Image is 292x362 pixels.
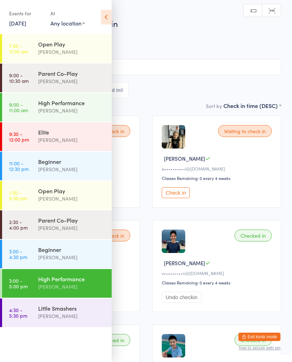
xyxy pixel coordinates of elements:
time: 9:00 - 11:00 am [9,102,28,113]
img: image1741617290.png [162,230,185,253]
div: Any location [50,19,85,27]
a: 9:30 -12:00 pmElite[PERSON_NAME] [2,122,112,151]
div: e••••••••••l@[DOMAIN_NAME] [162,166,274,172]
div: [PERSON_NAME] [38,136,106,144]
div: Checked in [235,230,272,241]
span: [PERSON_NAME] [164,155,205,162]
div: Classes Remaining: 0 every 4 weeks [162,280,274,285]
a: [DATE] [9,19,26,27]
button: Exit kiosk mode [238,333,280,341]
div: [PERSON_NAME] [38,224,106,232]
time: 4:30 - 5:30 pm [9,307,27,318]
div: [PERSON_NAME] [38,312,106,320]
h2: High Performance Check-in [11,17,281,29]
div: [PERSON_NAME] [38,253,106,261]
img: image1745703174.png [162,334,185,357]
label: Sort by [206,102,222,109]
time: 3:00 - 5:00 pm [9,278,28,289]
time: 9:00 - 10:30 am [9,72,29,84]
time: 1:30 - 5:30 pm [9,190,27,201]
a: 3:00 -4:30 pmBeginner[PERSON_NAME] [2,240,112,268]
div: Classes Remaining: 0 every 4 weeks [162,175,274,181]
div: Open Play [38,40,106,48]
div: [PERSON_NAME] [38,107,106,115]
span: [PERSON_NAME] [11,39,270,46]
div: v•••••••••n@[DOMAIN_NAME] [162,270,274,276]
a: 9:00 -11:00 amHigh Performance[PERSON_NAME] [2,93,112,122]
div: [PERSON_NAME] [38,48,106,56]
div: Beginner [38,158,106,165]
div: Parent Co-Play [38,70,106,77]
div: Open Play [38,187,106,195]
div: At [50,8,85,19]
div: [PERSON_NAME] [38,195,106,203]
button: Check in [162,187,190,198]
div: Little Smashers [38,304,106,312]
input: Search [11,59,281,75]
div: [PERSON_NAME] [38,283,106,291]
time: 3:00 - 4:30 pm [9,248,27,260]
button: Undo checkin [162,292,201,303]
span: [STREET_ADDRESS] [11,46,281,53]
div: [PERSON_NAME] [38,77,106,85]
a: 4:30 -5:30 pmLittle Smashers[PERSON_NAME] [2,298,112,327]
div: Waiting to check in [218,125,272,137]
div: 8 [120,87,123,93]
div: High Performance [38,99,106,107]
div: Checked in [235,334,272,346]
div: [PERSON_NAME] [38,165,106,173]
div: Beginner [38,246,106,253]
div: High Performance [38,275,106,283]
div: Check in time (DESC) [223,102,281,109]
img: image1725829849.png [162,125,185,149]
time: 7:00 - 11:00 am [9,43,28,54]
time: 2:30 - 4:00 pm [9,219,28,230]
a: 9:00 -10:30 amParent Co-Play[PERSON_NAME] [2,64,112,92]
a: 3:00 -5:00 pmHigh Performance[PERSON_NAME] [2,269,112,298]
a: 1:30 -5:30 pmOpen Play[PERSON_NAME] [2,181,112,210]
span: [DATE] 3:00pm [11,32,270,39]
a: 7:00 -11:00 amOpen Play[PERSON_NAME] [2,34,112,63]
span: [PERSON_NAME] [164,259,205,267]
div: Elite [38,128,106,136]
a: 11:00 -12:30 pmBeginner[PERSON_NAME] [2,152,112,180]
div: Parent Co-Play [38,216,106,224]
a: 2:30 -4:00 pmParent Co-Play[PERSON_NAME] [2,210,112,239]
time: 9:30 - 12:00 pm [9,131,29,142]
time: 11:00 - 12:30 pm [9,160,29,172]
div: Events for [9,8,43,19]
button: how to secure with pin [239,346,280,350]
